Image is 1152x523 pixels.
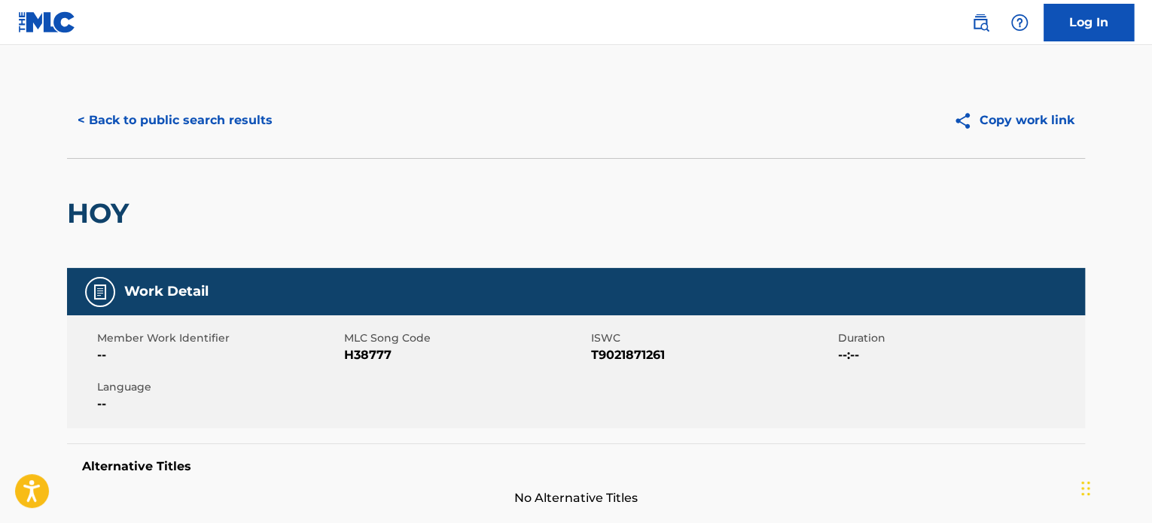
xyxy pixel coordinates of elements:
[67,102,283,139] button: < Back to public search results
[1010,14,1029,32] img: help
[965,8,995,38] a: Public Search
[1081,466,1090,511] div: Drag
[97,330,340,346] span: Member Work Identifier
[1004,8,1035,38] div: Help
[67,489,1085,507] span: No Alternative Titles
[91,283,109,301] img: Work Detail
[344,330,587,346] span: MLC Song Code
[943,102,1085,139] button: Copy work link
[97,395,340,413] span: --
[1044,4,1134,41] a: Log In
[838,330,1081,346] span: Duration
[82,459,1070,474] h5: Alternative Titles
[67,196,136,230] h2: HOY
[18,11,76,33] img: MLC Logo
[838,346,1081,364] span: --:--
[591,330,834,346] span: ISWC
[344,346,587,364] span: H38777
[953,111,980,130] img: Copy work link
[1077,451,1152,523] iframe: Chat Widget
[971,14,989,32] img: search
[97,346,340,364] span: --
[124,283,209,300] h5: Work Detail
[591,346,834,364] span: T9021871261
[97,379,340,395] span: Language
